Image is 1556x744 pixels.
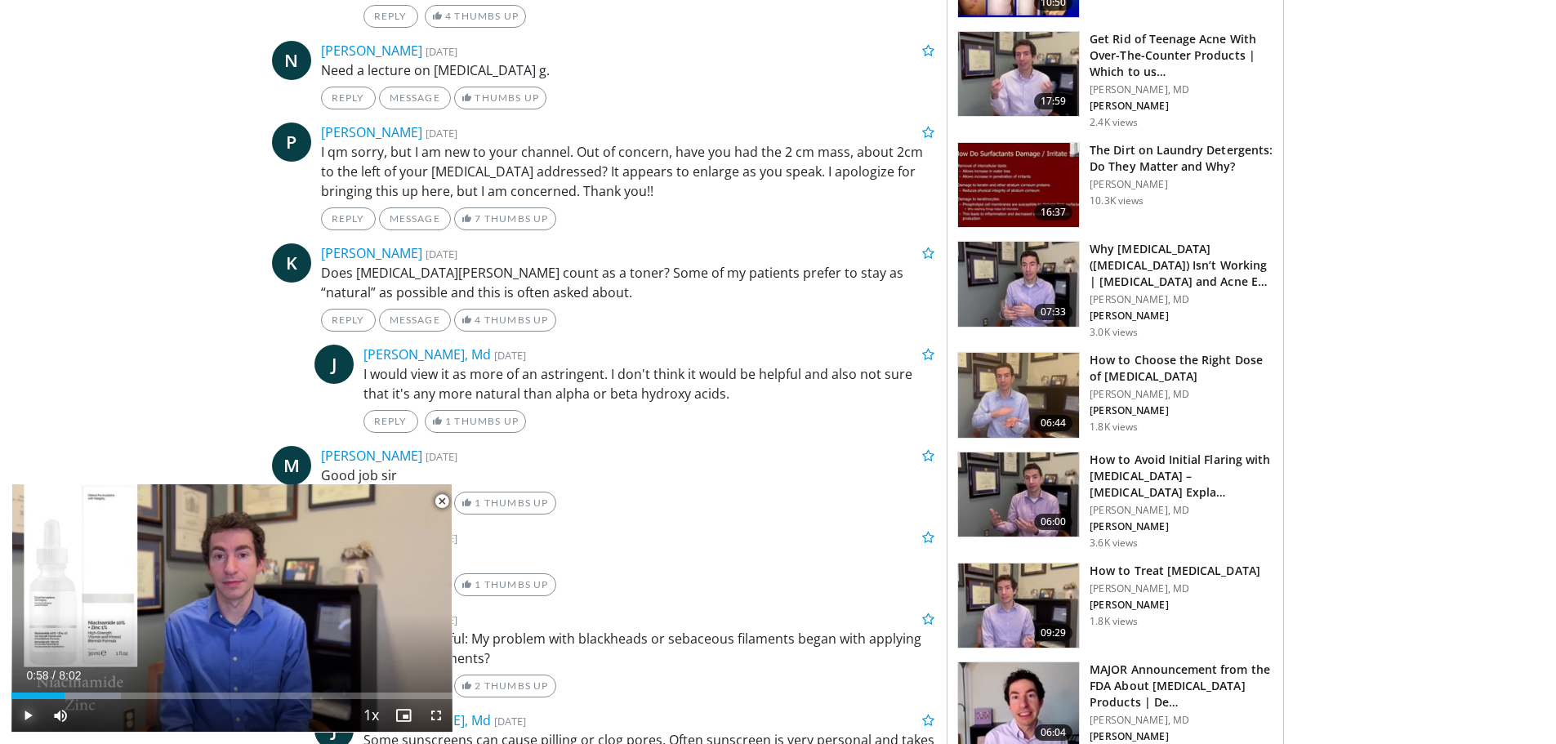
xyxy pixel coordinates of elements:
a: K [272,243,311,283]
button: Mute [44,699,77,732]
p: Good job sir [321,466,935,485]
a: Message [379,207,451,230]
p: I qm sorry, but I am new to your channel. Out of concern, have you had the 2 cm mass, about 2cm t... [321,142,935,201]
p: 3.6K views [1090,537,1138,550]
span: 4 [445,10,452,22]
a: 09:29 How to Treat [MEDICAL_DATA] [PERSON_NAME], MD [PERSON_NAME] 1.8K views [957,563,1273,649]
p: 1.8K views [1090,615,1138,628]
p: 10.3K views [1090,194,1144,207]
img: 25667966-8092-447d-9b20-1b7009212f02.150x105_q85_crop-smart_upscale.jpg [958,242,1079,327]
span: 0:58 [26,669,48,682]
a: [PERSON_NAME] [321,42,422,60]
span: 1 [475,497,481,509]
p: [PERSON_NAME], MD [1090,293,1273,306]
span: 1 [445,415,452,427]
p: [PERSON_NAME], MD [1090,714,1273,727]
a: 17:59 Get Rid of Teenage Acne With Over-The-Counter Products | Which to us… [PERSON_NAME], MD [PE... [957,31,1273,129]
span: 7 [475,212,481,225]
p: [PERSON_NAME] [1090,404,1273,417]
a: [PERSON_NAME] [321,447,422,465]
button: Enable picture-in-picture mode [387,699,420,732]
small: [DATE] [426,44,457,59]
p: [PERSON_NAME] [1090,599,1260,612]
p: [PERSON_NAME] [1090,100,1273,113]
a: Reply [321,207,376,230]
div: Progress Bar [11,693,453,699]
img: 507b95ab-d2b1-4cad-87ef-6b539eae372f.150x105_q85_crop-smart_upscale.jpg [958,452,1079,537]
a: 07:33 Why [MEDICAL_DATA] ([MEDICAL_DATA]) Isn’t Working | [MEDICAL_DATA] and Acne E… [PERSON_NAME... [957,241,1273,339]
a: [PERSON_NAME] [321,244,422,262]
h3: The Dirt on Laundry Detergents: Do They Matter and Why? [1090,142,1273,175]
p: Does [MEDICAL_DATA][PERSON_NAME] count as a toner? Some of my patients prefer to stay as “natural... [321,263,935,302]
button: Close [426,484,458,519]
a: Reply [321,87,376,109]
p: [PERSON_NAME], MD [1090,388,1273,401]
span: 06:00 [1034,514,1073,530]
h3: How to Avoid Initial Flaring with [MEDICAL_DATA] – [MEDICAL_DATA] Expla… [1090,452,1273,501]
h3: How to Treat [MEDICAL_DATA] [1090,563,1260,579]
span: 16:37 [1034,204,1073,221]
a: 4 Thumbs Up [454,309,556,332]
video-js: Video Player [11,484,453,733]
a: M [272,446,311,485]
p: [PERSON_NAME], MD [1090,504,1273,517]
span: / [52,669,56,682]
a: 4 Thumbs Up [425,5,527,28]
p: Very helpful. Ty! [321,547,935,567]
a: 1 Thumbs Up [454,573,556,596]
a: Message [379,87,451,109]
span: 07:33 [1034,304,1073,320]
a: N [272,41,311,80]
span: 17:59 [1034,93,1073,109]
h3: How to Choose the Right Dose of [MEDICAL_DATA] [1090,352,1273,385]
button: Playback Rate [354,699,387,732]
small: [DATE] [426,449,457,464]
p: [PERSON_NAME], MD [1090,582,1260,595]
span: 2 [475,679,481,692]
button: Play [11,699,44,732]
p: Informative and helpful: My problem with blackheads or sebaceous filaments began with applying su... [321,629,935,668]
a: P [272,123,311,162]
p: 2.4K views [1090,116,1138,129]
a: Reply [363,5,418,28]
small: [DATE] [426,531,457,546]
p: [PERSON_NAME] [1090,730,1273,743]
img: 7ae38220-1079-4581-b804-9f95799b0f25.150x105_q85_crop-smart_upscale.jpg [958,143,1079,228]
p: [PERSON_NAME] [1090,520,1273,533]
small: [DATE] [426,247,457,261]
p: 1.8K views [1090,421,1138,434]
h3: MAJOR Announcement from the FDA About [MEDICAL_DATA] Products | De… [1090,662,1273,711]
span: 06:04 [1034,724,1073,741]
p: I would view it as more of an astringent. I don't think it would be helpful and also not sure tha... [363,364,935,403]
a: 1 Thumbs Up [454,492,556,515]
p: Need a lecture on [MEDICAL_DATA] g. [321,60,935,80]
a: 16:37 The Dirt on Laundry Detergents: Do They Matter and Why? [PERSON_NAME] 10.3K views [957,142,1273,229]
img: f37a3d88-8914-4235-808d-6ba84b47ab93.150x105_q85_crop-smart_upscale.jpg [958,32,1079,117]
a: 06:44 How to Choose the Right Dose of [MEDICAL_DATA] [PERSON_NAME], MD [PERSON_NAME] 1.8K views [957,352,1273,439]
span: 09:29 [1034,625,1073,641]
h3: Get Rid of Teenage Acne With Over-The-Counter Products | Which to us… [1090,31,1273,80]
p: [PERSON_NAME] [1090,310,1273,323]
a: Message [379,309,451,332]
button: Fullscreen [420,699,453,732]
p: 3.0K views [1090,326,1138,339]
a: Thumbs Up [454,87,546,109]
small: [DATE] [426,613,457,627]
a: Reply [321,309,376,332]
a: 2 Thumbs Up [454,675,556,697]
span: 4 [475,314,481,326]
span: 1 [475,578,481,590]
img: 5ab98609-f661-4378-bda6-7865b8935609.150x105_q85_crop-smart_upscale.jpg [958,353,1079,438]
p: [PERSON_NAME] [1090,178,1273,191]
small: [DATE] [426,126,457,140]
a: 7 Thumbs Up [454,207,556,230]
span: 8:02 [59,669,81,682]
a: [PERSON_NAME], Md [363,345,491,363]
a: J [314,345,354,384]
a: 06:00 How to Avoid Initial Flaring with [MEDICAL_DATA] – [MEDICAL_DATA] Expla… [PERSON_NAME], MD ... [957,452,1273,550]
